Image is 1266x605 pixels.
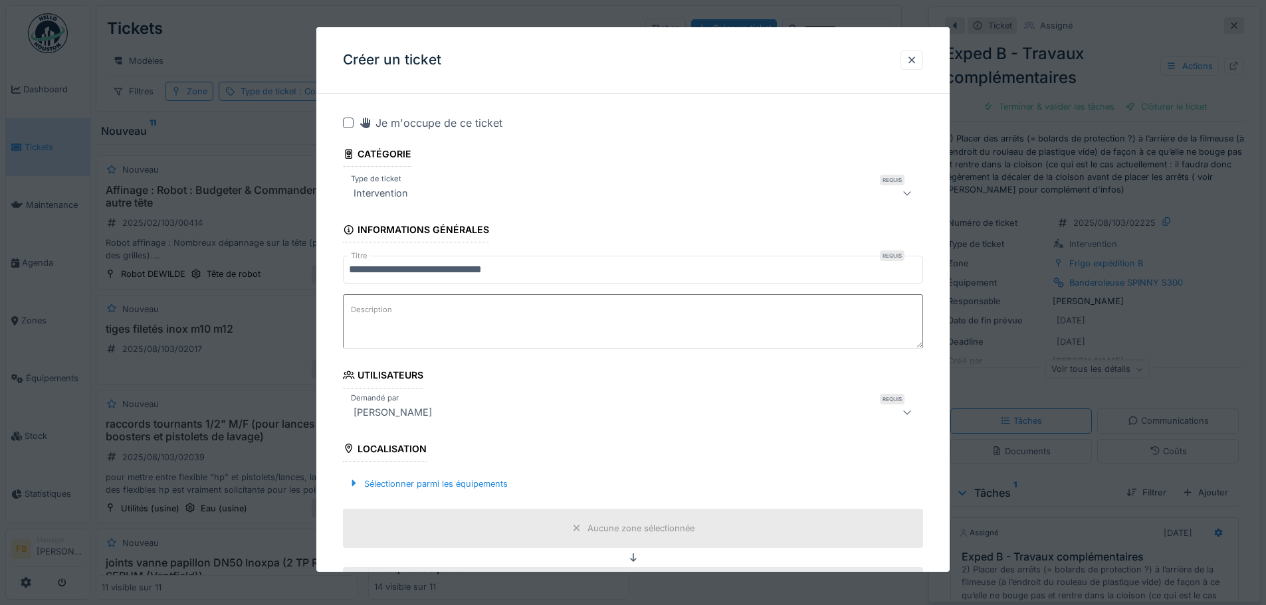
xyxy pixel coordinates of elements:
label: Titre [348,250,370,262]
label: Type de ticket [348,173,404,185]
div: Requis [880,394,904,404]
div: Localisation [343,439,427,462]
h3: Créer un ticket [343,52,441,68]
div: Je m'occupe de ce ticket [359,115,502,131]
div: Informations générales [343,220,489,242]
div: Sélectionner parmi les équipements [343,475,513,493]
div: Requis [880,250,904,261]
div: Requis [880,175,904,185]
label: Description [348,302,395,318]
div: Utilisateurs [343,365,423,388]
div: Catégorie [343,144,411,167]
div: [PERSON_NAME] [348,404,437,420]
div: Intervention [348,185,413,201]
div: Aucune zone sélectionnée [587,522,694,535]
label: Demandé par [348,392,401,404]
